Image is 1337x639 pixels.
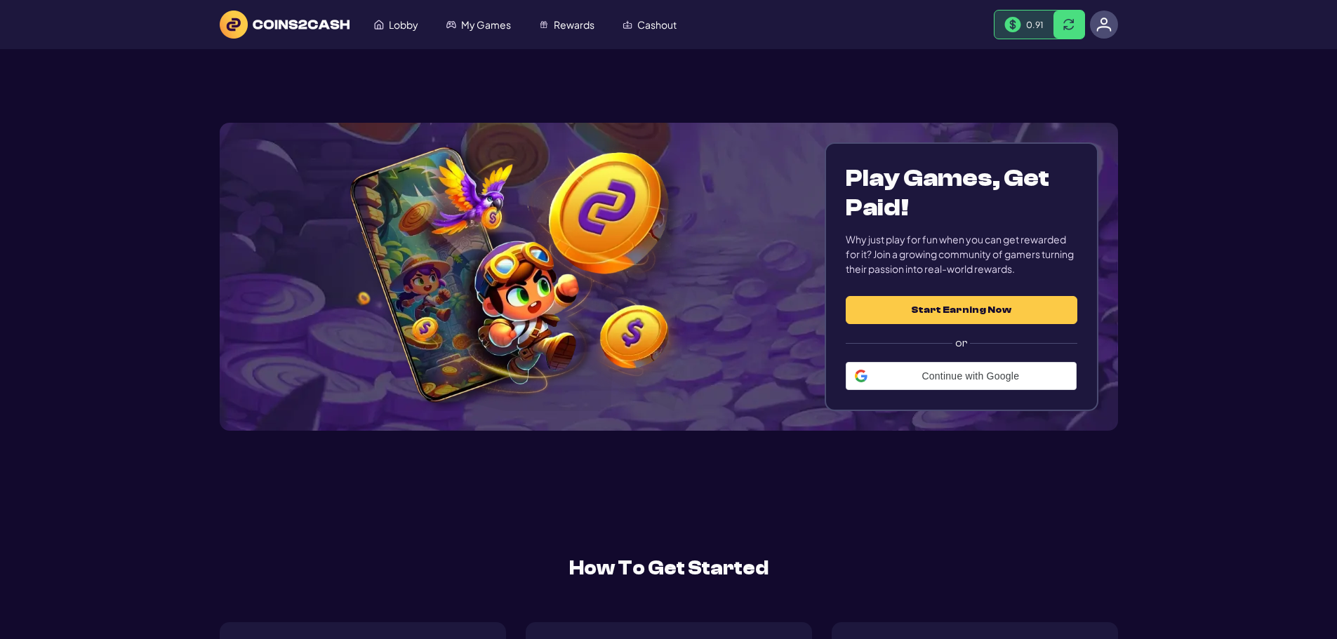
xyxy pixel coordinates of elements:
[873,370,1067,382] span: Continue with Google
[389,20,418,29] span: Lobby
[1096,17,1112,32] img: avatar
[623,20,632,29] img: Cashout
[608,11,691,38] a: Cashout
[374,20,384,29] img: Lobby
[1026,19,1044,30] span: 0.91
[1004,17,1021,33] img: Money Bill
[220,11,350,39] img: logo text
[846,324,1077,362] label: or
[432,11,525,38] a: My Games
[461,20,511,29] span: My Games
[446,20,456,29] img: My Games
[525,11,608,38] a: Rewards
[846,362,1077,390] div: Continue with Google
[554,20,594,29] span: Rewards
[846,163,1077,222] h1: Play Games, Get Paid!
[846,296,1077,324] button: Start Earning Now
[220,553,1118,583] h2: How To Get Started
[360,11,432,38] a: Lobby
[637,20,677,29] span: Cashout
[846,232,1077,276] div: Why just play for fun when you can get rewarded for it? Join a growing community of gamers turnin...
[539,20,549,29] img: Rewards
